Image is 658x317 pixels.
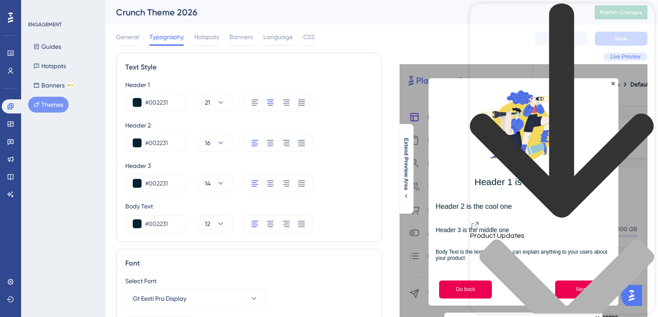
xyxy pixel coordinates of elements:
span: Banners [229,32,253,42]
span: General [116,32,139,42]
div: Body Text [125,201,373,211]
button: Guides [28,39,66,55]
h1: Header 1 is the first one [436,177,611,187]
div: Select Font [125,276,373,286]
div: Crunch Theme 2026 [116,6,573,18]
button: Previous [439,281,492,299]
button: Themes [28,97,69,113]
button: BannersBETA [28,77,80,93]
span: Hotspots [194,32,219,42]
div: Font [125,258,373,269]
button: 12 [197,215,233,233]
div: Header 1 [125,80,373,90]
div: Text Style [125,62,373,73]
p: Body Text is the text snippet you can explain anything to your users about your product [436,249,611,261]
span: 12 [205,219,210,229]
span: 14 [205,178,211,189]
span: Extend Preview Area [403,138,410,190]
button: Extend Preview Area [399,138,413,200]
div: Header 2 [125,120,373,131]
button: 21 [197,94,233,111]
button: Hotspots [28,58,71,74]
span: 16 [205,138,211,148]
button: Gt Eesti Pro Display [125,290,266,307]
h2: Header 2 is the cool one [436,203,611,211]
button: 14 [197,175,233,192]
div: ENGAGEMENT [28,21,62,28]
div: BETA [66,83,74,87]
span: Need Help? [21,2,55,13]
span: Typography [149,32,184,42]
span: CSS [303,32,315,42]
span: Gt Eesti Pro Display [133,293,186,304]
div: Header 3 [125,160,373,171]
span: 21 [205,97,210,108]
button: 16 [197,134,233,152]
img: launcher-image-alternative-text [3,5,18,21]
h3: Header 3 is the middle one [436,226,611,233]
span: Language [263,32,293,42]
